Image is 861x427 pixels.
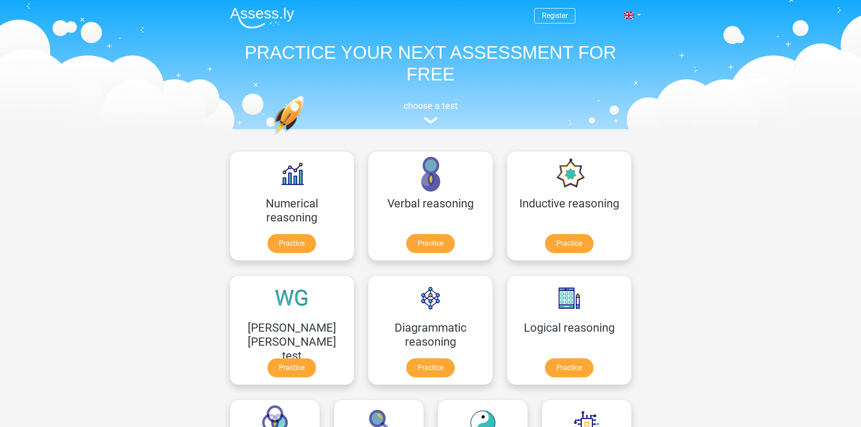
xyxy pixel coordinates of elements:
a: Practice [268,234,316,253]
img: Assessly [230,7,294,28]
a: Practice [268,358,316,377]
h5: choose a test [223,100,639,111]
a: Practice [406,234,455,253]
a: Practice [545,234,593,253]
img: assessment [424,117,438,124]
a: Practice [406,358,455,377]
a: choose a test [223,100,639,124]
h1: PRACTICE YOUR NEXT ASSESSMENT FOR FREE [223,42,639,85]
a: Register [542,11,568,20]
img: practice [273,96,339,178]
a: Practice [545,358,593,377]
